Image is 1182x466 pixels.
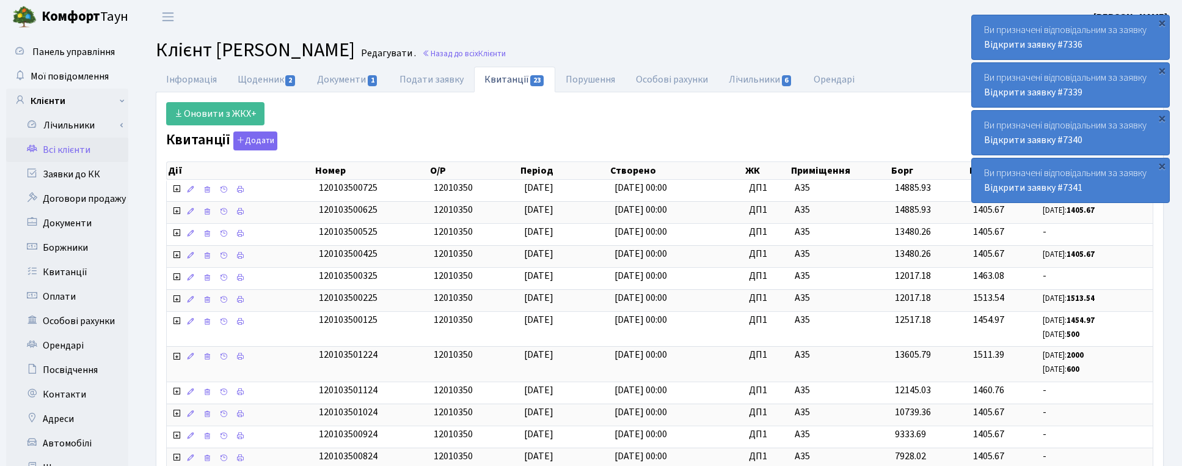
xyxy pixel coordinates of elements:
a: Лічильники [14,113,128,138]
a: Порушення [555,67,626,92]
span: 120103500924 [319,427,378,441]
span: 120103500125 [319,313,378,327]
span: 1460.76 [973,383,1004,397]
a: Оплати [6,284,128,309]
span: 14885.93 [895,203,931,216]
span: - [1043,449,1148,464]
div: Ви призначені відповідальним за заявку [972,111,1169,155]
a: Клієнти [6,89,128,113]
a: Орендарі [6,333,128,358]
span: 10739.36 [895,405,931,419]
small: [DATE]: [1043,364,1079,375]
b: Комфорт [42,7,100,26]
span: А35 [795,291,886,305]
span: 13480.26 [895,247,931,261]
a: Всі клієнти [6,138,128,162]
b: 600 [1067,364,1079,375]
span: 14885.93 [895,181,931,194]
span: А35 [795,383,886,398]
b: 500 [1067,329,1079,340]
th: Приміщення [790,162,890,179]
span: ДП1 [749,291,785,305]
a: Подати заявку [389,67,474,92]
span: 12010350 [434,449,473,463]
span: [DATE] [524,449,553,463]
span: 12010350 [434,225,473,239]
a: Особові рахунки [626,67,718,92]
span: 12010350 [434,247,473,261]
span: Панель управління [32,45,115,59]
a: Контакти [6,382,128,407]
div: × [1156,64,1168,76]
span: [DATE] [524,291,553,305]
div: × [1156,112,1168,124]
a: Відкрити заявку #7336 [984,38,1082,51]
span: ДП1 [749,383,785,398]
span: 120103501124 [319,383,378,397]
span: - [1043,383,1148,398]
span: Мої повідомлення [31,70,109,83]
span: 120103500425 [319,247,378,261]
small: [DATE]: [1043,293,1095,304]
span: [DATE] 00:00 [615,203,667,216]
th: Період [519,162,610,179]
span: - [1043,427,1148,442]
th: О/Р [429,162,519,179]
small: [DATE]: [1043,329,1079,340]
span: [DATE] 00:00 [615,427,667,441]
span: - [1043,269,1148,283]
div: × [1156,17,1168,29]
span: [DATE] 00:00 [615,348,667,361]
a: Договори продажу [6,187,128,211]
span: 120103500824 [319,449,378,463]
span: 120103500525 [319,225,378,239]
span: 1405.67 [973,247,1004,261]
span: 12010350 [434,269,473,283]
a: Квитанції [474,67,555,92]
span: [DATE] [524,405,553,419]
span: [DATE] [524,269,553,283]
b: 1405.67 [1067,205,1095,216]
a: Заявки до КК [6,162,128,187]
span: [DATE] 00:00 [615,225,667,239]
b: 1405.67 [1067,249,1095,260]
span: 1454.97 [973,313,1004,327]
span: - [1043,405,1148,420]
span: [DATE] [524,203,553,216]
span: [DATE] 00:00 [615,291,667,305]
div: × [1156,160,1168,172]
small: Редагувати . [359,48,416,59]
span: 12010350 [434,203,473,216]
span: 120103500625 [319,203,378,216]
span: [DATE] [524,225,553,239]
a: Документи [307,67,389,92]
div: Ви призначені відповідальним за заявку [972,15,1169,59]
th: Створено [609,162,743,179]
a: Особові рахунки [6,309,128,333]
span: 9333.69 [895,427,926,441]
button: Квитанції [233,131,277,150]
span: Таун [42,7,128,28]
span: 12010350 [434,348,473,361]
span: 12010350 [434,405,473,419]
span: 1405.67 [973,427,1004,441]
span: [DATE] [524,247,553,261]
span: [DATE] [524,181,553,194]
a: Відкрити заявку #7340 [984,133,1082,147]
small: [DATE]: [1043,249,1095,260]
a: Квитанції [6,260,128,284]
small: [DATE]: [1043,315,1095,326]
span: 13480.26 [895,225,931,239]
span: 12145.03 [895,383,931,397]
span: А35 [795,427,886,442]
a: Боржники [6,235,128,260]
span: 12517.18 [895,313,931,327]
span: А35 [795,269,886,283]
span: [DATE] [524,427,553,441]
span: [DATE] 00:00 [615,247,667,261]
span: 120103500325 [319,269,378,283]
span: А35 [795,203,886,217]
span: 1405.67 [973,203,1004,216]
span: 12017.18 [895,269,931,283]
span: [DATE] [524,348,553,361]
